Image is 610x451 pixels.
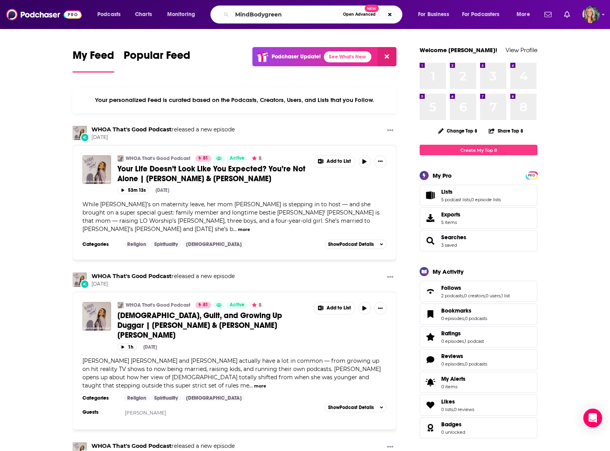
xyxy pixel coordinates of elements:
[441,375,466,382] span: My Alerts
[324,51,371,62] a: See What's New
[511,8,540,21] button: open menu
[151,395,181,401] a: Spirituality
[465,361,487,367] a: 0 podcasts
[254,383,266,389] button: more
[422,400,438,411] a: Likes
[433,126,482,136] button: Change Top 8
[249,382,253,389] span: ...
[486,293,500,298] a: 0 users
[155,187,169,193] div: [DATE]
[441,211,460,218] span: Exports
[441,316,464,321] a: 0 episodes
[420,304,537,325] span: Bookmarks
[117,343,137,351] button: 1h
[457,8,511,21] button: open menu
[218,5,410,24] div: Search podcasts, credits, & more...
[583,6,600,23] span: Logged in as lisa.beech
[325,403,387,412] button: ShowPodcast Details
[441,197,470,202] a: 5 podcast lists
[272,53,321,60] p: Podchaser Update!
[167,9,195,20] span: Monitoring
[91,273,172,280] a: WHOA That's Good Podcast
[441,421,462,428] span: Badges
[80,280,89,288] div: New Episode
[488,123,524,138] button: Share Top 8
[420,326,537,347] span: Ratings
[471,197,501,202] a: 0 episode lists
[462,9,500,20] span: For Podcasters
[250,302,264,308] button: 5
[441,330,484,337] a: Ratings
[117,311,308,340] a: [DEMOGRAPHIC_DATA], Guilt, and Growing Up Duggar | [PERSON_NAME] & [PERSON_NAME] [PERSON_NAME]
[441,307,487,314] a: Bookmarks
[162,8,205,21] button: open menu
[441,353,463,360] span: Reviews
[453,407,454,412] span: ,
[418,9,449,20] span: For Business
[465,338,484,344] a: 1 podcast
[340,10,379,19] button: Open AdvancedNew
[73,273,87,287] img: WHOA That's Good Podcast
[91,442,172,449] a: WHOA That's Good Podcast
[328,242,374,247] span: Show Podcast Details
[82,241,118,247] h3: Categories
[441,361,464,367] a: 0 episodes
[517,9,530,20] span: More
[82,357,381,389] span: [PERSON_NAME] [PERSON_NAME] and [PERSON_NAME] actually have a lot in common — from growing up on ...
[314,302,355,314] button: Show More Button
[226,155,248,162] a: Active
[73,126,87,140] img: WHOA That's Good Podcast
[325,240,387,249] button: ShowPodcast Details
[82,155,111,184] img: Your Life Doesn’t Look Like You Expected? You’re Not Alone | Korie Robertson & Jill Dasher
[91,281,235,287] span: [DATE]
[420,46,497,54] a: Welcome [PERSON_NAME]!
[183,395,245,401] a: [DEMOGRAPHIC_DATA]
[151,241,181,247] a: Spirituality
[135,9,152,20] span: Charts
[143,344,157,350] div: [DATE]
[238,226,250,233] button: more
[124,49,190,67] span: Popular Feed
[441,398,474,405] a: Likes
[374,302,387,315] button: Show More Button
[130,8,157,21] a: Charts
[374,155,387,168] button: Show More Button
[420,230,537,251] span: Searches
[433,172,452,179] div: My Pro
[327,158,351,164] span: Add to List
[454,407,474,412] a: 0 reviews
[91,442,235,450] h3: released a new episode
[203,301,208,309] span: 81
[232,8,340,21] input: Search podcasts, credits, & more...
[561,8,573,21] a: Show notifications dropdown
[413,8,459,21] button: open menu
[441,234,466,241] a: Searches
[124,49,190,73] a: Popular Feed
[441,407,453,412] a: 0 lists
[195,302,211,308] a: 81
[541,8,555,21] a: Show notifications dropdown
[422,190,438,201] a: Lists
[233,225,237,233] span: ...
[124,395,149,401] a: Religion
[73,49,114,73] a: My Feed
[583,6,600,23] button: Show profile menu
[422,377,438,388] span: My Alerts
[501,293,510,298] a: 1 list
[203,155,208,162] span: 81
[91,126,235,133] h3: released a new episode
[441,429,465,435] a: 0 unlocked
[125,410,166,416] a: [PERSON_NAME]
[73,49,114,67] span: My Feed
[365,5,379,12] span: New
[97,9,121,20] span: Podcasts
[422,354,438,365] a: Reviews
[463,293,464,298] span: ,
[117,302,124,308] img: WHOA That's Good Podcast
[464,361,465,367] span: ,
[91,134,235,141] span: [DATE]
